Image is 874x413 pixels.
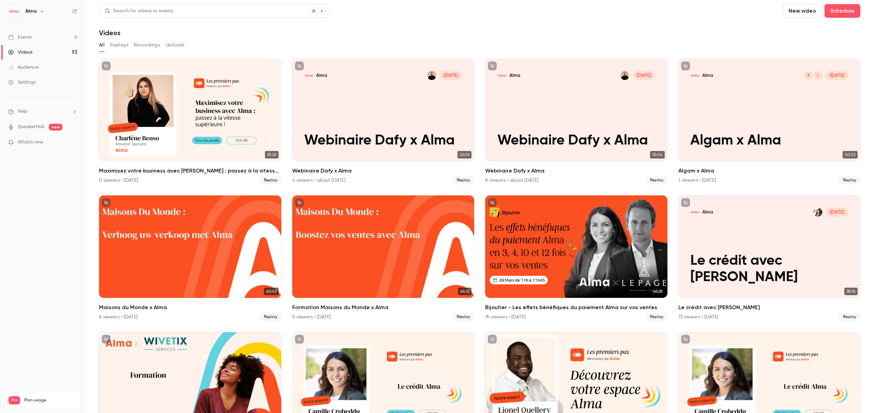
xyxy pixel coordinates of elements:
span: Replay [453,176,474,184]
span: 00:52 [843,151,858,159]
li: Webinaire Dafy x Alma [292,59,475,184]
div: 4 viewers • about [DATE] [292,177,346,184]
p: Alma [509,72,520,79]
img: Webinaire Dafy x Alma [304,71,313,80]
span: 38:14 [844,288,858,295]
span: Replay [646,176,667,184]
button: unpublished [681,335,690,344]
button: unpublished [488,61,497,70]
div: 13 viewers • [DATE] [678,314,718,320]
p: Alma [702,72,713,79]
li: Maisons du Monde x Alma [99,195,281,321]
a: 40:43Maisons du Monde x Alma6 viewers • [DATE]Replay [99,195,281,321]
button: unpublished [488,198,497,207]
div: Search for videos or events [105,8,173,15]
h2: Le crédit avec [PERSON_NAME] [678,303,861,312]
div: B [803,70,814,81]
a: Webinaire Dafy x AlmaAlmaEric ROMER[DATE]Webinaire Dafy x Alma30:54Webinaire Dafy x Alma8 viewers... [485,59,667,184]
img: Le crédit avec Alma [690,208,699,217]
span: Replay [260,176,281,184]
span: Help [18,108,28,115]
button: New video [783,4,822,18]
button: unpublished [102,335,111,344]
button: unpublished [102,61,111,70]
h2: Webinaire Dafy x Alma [485,167,667,175]
h2: Bijoutier - Les effets bénéfiques du paiement Alma sur vos ventes [485,303,667,312]
span: [DATE] [826,208,848,217]
h2: Webinaire Dafy x Alma [292,167,475,175]
li: Formation Maisons du Monde x Alma [292,195,475,321]
section: Videos [99,4,860,409]
a: Algam x AlmaAlmaJB[DATE]Algam x Alma00:52Algam x Alma1 viewers • [DATE]Replay [678,59,861,184]
span: new [49,124,62,130]
li: Le crédit avec Alma [678,195,861,321]
h2: Maximisez votre business avec [PERSON_NAME] : passez à la vitesse supérieure ! [99,167,281,175]
p: Alma [702,209,713,215]
h6: Alma [25,8,37,15]
span: Pro [9,396,20,404]
a: 46:28Bijoutier - Les effets bénéfiques du paiement Alma sur vos ventes74 viewers • [DATE]Replay [485,195,667,321]
span: 46:28 [651,288,665,295]
div: 9 viewers • [DATE] [292,314,331,320]
span: Replay [260,313,281,321]
div: 74 viewers • [DATE] [485,314,525,320]
img: Camille Crobeddu [813,208,822,217]
h2: Formation Maisons du Monde x Alma [292,303,475,312]
button: unpublished [295,198,304,207]
iframe: Noticeable Trigger [69,139,77,146]
span: What's new [18,139,43,146]
li: Webinaire Dafy x Alma [485,59,667,184]
div: 6 viewers • [DATE] [99,314,138,320]
button: unpublished [681,198,690,207]
span: 25:22 [265,151,279,159]
button: All [99,40,104,51]
li: Algam x Alma [678,59,861,184]
span: Replay [453,313,474,321]
h1: Videos [99,29,121,37]
span: Plan usage [24,398,77,403]
div: Audience [8,64,39,71]
img: Eric ROMER [427,71,436,80]
div: 1 viewers • [DATE] [678,177,716,184]
button: Replays [110,40,128,51]
div: Events [8,34,32,41]
button: Schedule [824,4,860,18]
a: SpeakerHub [18,123,45,130]
a: Webinaire Dafy x AlmaAlmaEric ROMER[DATE]Webinaire Dafy x Alma22:09Webinaire Dafy x Alma4 viewers... [292,59,475,184]
span: Replay [839,176,860,184]
div: J [813,70,823,81]
span: [DATE] [633,71,655,80]
a: 25:2225:22Maximisez votre business avec [PERSON_NAME] : passez à la vitesse supérieure !0 viewers... [99,59,281,184]
p: Webinaire Dafy x Alma [304,133,462,149]
span: Replay [839,313,860,321]
p: Alma [316,72,327,79]
a: Le crédit avec AlmaAlmaCamille Crobeddu[DATE]Le crédit avec [PERSON_NAME]38:14Le crédit avec [PER... [678,195,861,321]
li: Bijoutier - Les effets bénéfiques du paiement Alma sur vos ventes [485,195,667,321]
button: Uploads [166,40,185,51]
button: unpublished [295,61,304,70]
h2: Algam x Alma [678,167,861,175]
li: Maximisez votre business avec Alma : passez à la vitesse supérieure ! [99,59,281,184]
p: Algam x Alma [690,133,848,149]
button: unpublished [102,198,111,207]
h2: Maisons du Monde x Alma [99,303,281,312]
div: Settings [8,79,36,86]
img: Algam x Alma [690,71,699,80]
button: Recordings [134,40,160,51]
span: 40:43 [264,288,279,295]
button: unpublished [488,335,497,344]
button: unpublished [295,335,304,344]
span: 45:12 [458,288,471,295]
p: Le crédit avec [PERSON_NAME] [690,253,848,286]
span: 22:09 [457,151,471,159]
span: [DATE] [440,71,462,80]
button: unpublished [681,61,690,70]
img: Webinaire Dafy x Alma [497,71,506,80]
li: help-dropdown-opener [8,108,77,115]
span: 30:54 [650,151,665,159]
div: 0 viewers • [DATE] [99,177,138,184]
a: 45:12Formation Maisons du Monde x Alma9 viewers • [DATE]Replay [292,195,475,321]
div: Videos [8,49,32,56]
img: Eric ROMER [620,71,629,80]
span: Replay [646,313,667,321]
